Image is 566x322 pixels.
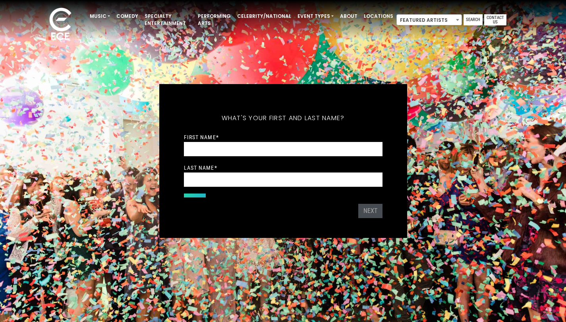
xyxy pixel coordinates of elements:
[184,164,217,171] label: Last Name
[141,10,195,30] a: Specialty Entertainment
[397,15,462,26] span: Featured Artists
[184,134,219,141] label: First Name
[184,104,382,132] h5: What's your first and last name?
[113,10,141,23] a: Comedy
[484,14,506,25] a: Contact Us
[337,10,361,23] a: About
[234,10,294,23] a: Celebrity/National
[464,14,483,25] a: Search
[396,14,462,25] span: Featured Artists
[361,10,396,23] a: Locations
[195,10,234,30] a: Performing Arts
[294,10,337,23] a: Event Types
[87,10,113,23] a: Music
[41,6,80,44] img: ece_new_logo_whitev2-1.png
